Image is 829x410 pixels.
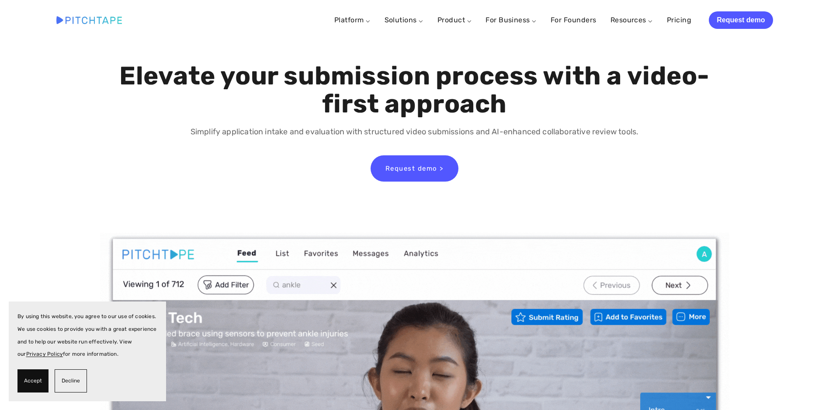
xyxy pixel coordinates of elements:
[24,375,42,387] span: Accept
[26,351,63,357] a: Privacy Policy
[667,12,691,28] a: Pricing
[56,16,122,24] img: Pitchtape | Video Submission Management Software
[55,369,87,392] button: Decline
[371,155,458,182] a: Request demo >
[610,16,653,24] a: Resources ⌵
[9,301,166,401] section: Cookie banner
[486,16,537,24] a: For Business ⌵
[17,310,157,361] p: By using this website, you agree to our use of cookies. We use cookies to provide you with a grea...
[385,16,423,24] a: Solutions ⌵
[785,368,829,410] iframe: Chat Widget
[551,12,597,28] a: For Founders
[117,126,712,138] p: Simplify application intake and evaluation with structured video submissions and AI-enhanced coll...
[17,369,49,392] button: Accept
[334,16,371,24] a: Platform ⌵
[709,11,773,29] a: Request demo
[62,375,80,387] span: Decline
[437,16,472,24] a: Product ⌵
[117,62,712,118] h1: Elevate your submission process with a video-first approach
